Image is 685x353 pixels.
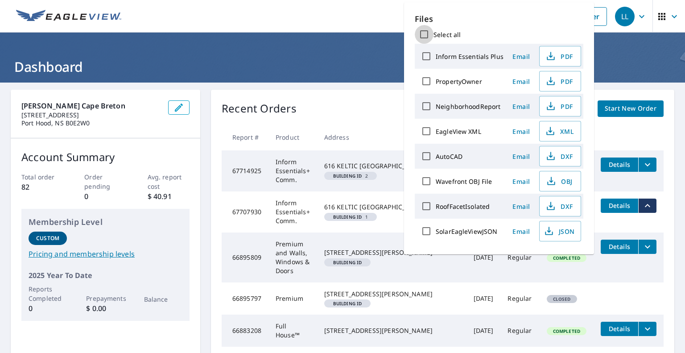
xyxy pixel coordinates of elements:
button: detailsBtn-67707930 [601,199,638,213]
button: filesDropdownBtn-66895809 [638,240,656,254]
a: Pricing and membership levels [29,249,182,259]
span: Completed [548,328,586,334]
button: filesDropdownBtn-67707930 [638,199,656,213]
td: 67707930 [222,191,268,233]
span: Details [606,324,633,333]
p: 82 [21,182,63,192]
td: 66895797 [222,282,268,315]
button: DXF [539,146,581,166]
span: OBJ [545,176,574,187]
span: 2 [328,174,374,178]
button: detailsBtn-67714925 [601,158,638,172]
span: XML [545,126,574,137]
p: Files [415,13,583,25]
span: PDF [545,51,574,62]
span: PDF [545,76,574,87]
span: Completed [548,255,586,261]
p: 0 [84,191,126,202]
th: Address [317,124,466,150]
div: [STREET_ADDRESS][PERSON_NAME] [324,326,459,335]
label: PropertyOwner [436,77,482,86]
span: Start New Order [605,103,656,114]
span: Details [606,201,633,210]
td: Premium [268,282,317,315]
button: filesDropdownBtn-66883208 [638,322,656,336]
p: [STREET_ADDRESS] [21,111,161,119]
p: Custom [36,234,59,242]
button: PDF [539,71,581,91]
td: Premium and Walls, Windows & Doors [268,233,317,282]
span: Closed [548,296,576,302]
p: 0 [29,303,67,314]
span: Email [511,127,532,136]
p: Membership Level [29,216,182,228]
p: 2025 Year To Date [29,270,182,281]
td: Regular [500,233,539,282]
button: Email [507,174,536,188]
span: DXF [545,201,574,212]
img: EV Logo [16,10,121,23]
div: [STREET_ADDRESS][PERSON_NAME] [324,248,459,257]
label: Select all [433,30,461,39]
button: Email [507,50,536,63]
p: Recent Orders [222,100,297,117]
button: Email [507,100,536,113]
p: Total order [21,172,63,182]
span: Email [511,202,532,211]
button: OBJ [539,171,581,191]
label: NeighborhoodReport [436,102,500,111]
td: Regular [500,315,539,347]
span: DXF [545,151,574,162]
span: Email [511,77,532,86]
span: PDF [545,101,574,112]
span: Email [511,152,532,161]
label: Inform Essentials Plus [436,52,503,61]
span: Email [511,177,532,186]
label: SolarEagleViewJSON [436,227,497,236]
p: $ 40.91 [148,191,190,202]
p: $ 0.00 [86,303,124,314]
span: 1 [328,215,374,219]
button: JSON [539,221,581,241]
p: Balance [144,295,182,304]
button: DXF [539,196,581,216]
div: LL [615,7,635,26]
td: Inform Essentials+ Comm. [268,191,317,233]
button: Email [507,125,536,138]
em: Building ID [333,215,362,219]
td: [DATE] [466,282,501,315]
em: Building ID [333,260,362,265]
span: Email [511,227,532,236]
td: Inform Essentials+ Comm. [268,150,317,191]
th: Product [268,124,317,150]
button: detailsBtn-66895809 [601,240,638,254]
td: Regular [500,282,539,315]
button: Email [507,75,536,88]
td: 66895809 [222,233,268,282]
p: Prepayments [86,294,124,303]
div: [STREET_ADDRESS][PERSON_NAME] [324,290,459,299]
em: Building ID [333,301,362,306]
p: Account Summary [21,149,190,165]
button: PDF [539,46,581,66]
span: Details [606,242,633,251]
em: Building ID [333,174,362,178]
button: PDF [539,96,581,116]
td: [DATE] [466,315,501,347]
a: Start New Order [598,100,664,117]
button: Email [507,150,536,163]
h1: Dashboard [11,58,674,76]
span: Details [606,160,633,169]
label: EagleView XML [436,127,481,136]
p: Port Hood, NS B0E2W0 [21,119,161,127]
label: RoofFacetIsolated [436,202,490,211]
label: AutoCAD [436,152,462,161]
div: 616 KELTIC [GEOGRAPHIC_DATA], NS B1L1B6 [324,162,459,170]
p: Avg. report cost [148,172,190,191]
button: filesDropdownBtn-67714925 [638,158,656,172]
td: Full House™ [268,315,317,347]
td: 67714925 [222,150,268,191]
p: Reports Completed [29,284,67,303]
label: Wavefront OBJ File [436,177,492,186]
button: Email [507,224,536,238]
